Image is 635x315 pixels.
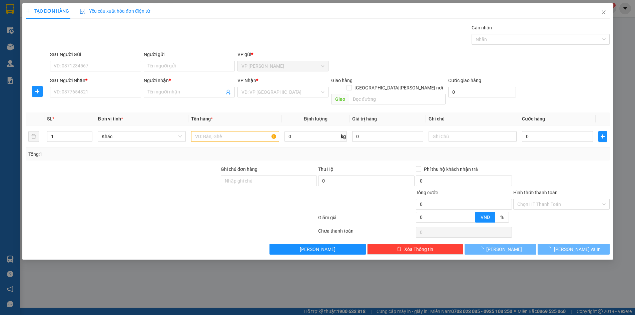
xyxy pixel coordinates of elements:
[426,112,519,125] th: Ghi chú
[472,25,492,30] label: Gán nhãn
[598,131,607,142] button: plus
[340,131,347,142] span: kg
[500,215,504,220] span: %
[479,247,486,251] span: loading
[98,116,123,121] span: Đơn vị tính
[331,78,353,83] span: Giao hàng
[221,176,317,186] input: Ghi chú đơn hàng
[47,116,52,121] span: SL
[448,78,481,83] label: Cước giao hàng
[144,77,235,84] div: Người nhận
[547,247,554,251] span: loading
[80,8,150,14] span: Yêu cầu xuất hóa đơn điện tử
[598,134,606,139] span: plus
[352,116,377,121] span: Giá trị hàng
[538,244,609,255] button: [PERSON_NAME] và In
[28,150,245,158] div: Tổng: 1
[416,190,438,195] span: Tổng cước
[269,244,366,255] button: [PERSON_NAME]
[317,214,415,226] div: Giảm giá
[26,8,69,14] span: TẠO ĐƠN HÀNG
[421,166,480,173] span: Phí thu hộ khách nhận trả
[32,89,42,94] span: plus
[102,131,182,141] span: Khác
[28,131,39,142] button: delete
[241,61,325,71] span: VP Gia Lâm
[352,131,423,142] input: 0
[50,51,141,58] div: SĐT Người Gửi
[404,246,433,253] span: Xóa Thông tin
[349,94,446,104] input: Dọc đường
[50,77,141,84] div: SĐT Người Nhận
[304,116,328,121] span: Định lượng
[317,227,415,239] div: Chưa thanh toán
[522,116,545,121] span: Cước hàng
[486,246,522,253] span: [PERSON_NAME]
[237,51,329,58] div: VP gửi
[300,246,336,253] span: [PERSON_NAME]
[465,244,536,255] button: [PERSON_NAME]
[429,131,517,142] input: Ghi Chú
[352,84,446,91] span: [GEOGRAPHIC_DATA][PERSON_NAME] nơi
[32,86,42,97] button: plus
[481,215,490,220] span: VND
[144,51,235,58] div: Người gửi
[331,94,349,104] span: Giao
[513,190,558,195] label: Hình thức thanh toán
[225,89,231,95] span: user-add
[318,167,334,172] span: Thu Hộ
[594,3,613,22] button: Close
[191,116,213,121] span: Tên hàng
[601,10,606,15] span: close
[191,131,279,142] input: VD: Bàn, Ghế
[554,246,601,253] span: [PERSON_NAME] và In
[367,244,463,255] button: deleteXóa Thông tin
[237,78,256,83] span: VP Nhận
[80,9,85,14] img: icon
[221,167,257,172] label: Ghi chú đơn hàng
[448,87,516,97] input: Cước giao hàng
[397,247,402,252] span: delete
[26,9,30,13] span: plus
